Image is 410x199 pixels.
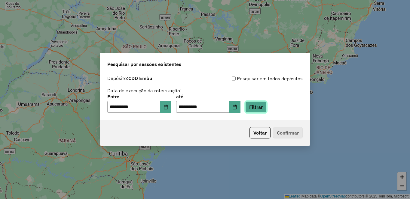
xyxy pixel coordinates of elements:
button: Choose Date [229,101,240,113]
div: Pesquisar em todos depósitos [205,75,303,82]
label: Entre [107,93,171,100]
button: Filtrar [245,101,267,113]
button: Choose Date [160,101,172,113]
label: até [176,93,240,100]
span: Pesquisar por sessões existentes [107,61,181,68]
strong: CDD Embu [128,75,152,81]
label: Depósito: [107,75,152,82]
label: Data de execução da roteirização: [107,87,182,94]
button: Voltar [249,127,271,138]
